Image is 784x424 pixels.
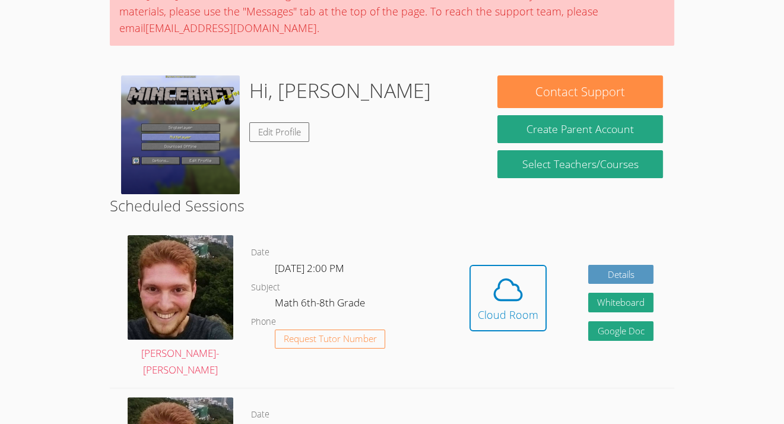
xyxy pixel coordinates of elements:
[251,245,269,260] dt: Date
[251,407,269,422] dt: Date
[251,315,276,330] dt: Phone
[110,194,674,217] h2: Scheduled Sessions
[588,321,653,341] a: Google Doc
[497,150,663,178] a: Select Teachers/Courses
[275,295,367,315] dd: Math 6th-8th Grade
[478,306,538,323] div: Cloud Room
[275,261,344,275] span: [DATE] 2:00 PM
[275,330,386,349] button: Request Tutor Number
[497,75,663,108] button: Contact Support
[121,75,240,194] img: screenshot_2024-10-09_17.15.04.png
[497,115,663,143] button: Create Parent Account
[469,265,547,331] button: Cloud Room
[588,265,653,284] a: Details
[249,122,310,142] a: Edit Profile
[251,280,280,295] dt: Subject
[128,235,233,339] img: avatar.png
[588,293,653,312] button: Whiteboard
[283,334,376,343] span: Request Tutor Number
[249,75,431,106] h1: Hi, [PERSON_NAME]
[128,235,233,379] a: [PERSON_NAME]-[PERSON_NAME]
